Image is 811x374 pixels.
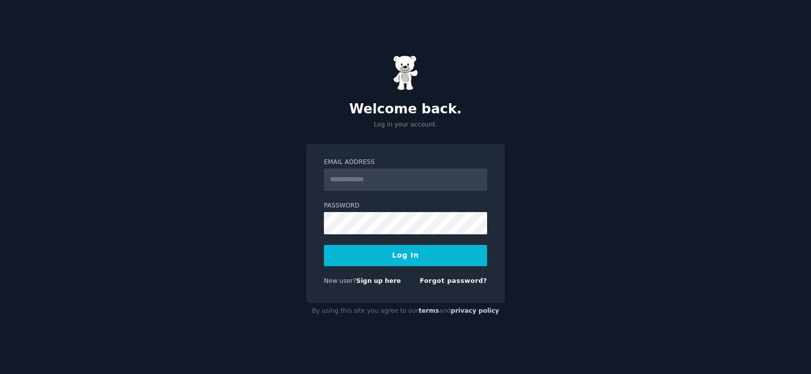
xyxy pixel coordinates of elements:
[324,201,487,211] label: Password
[419,307,439,314] a: terms
[451,307,499,314] a: privacy policy
[306,303,505,319] div: By using this site you agree to our and
[420,277,487,284] a: Forgot password?
[306,101,505,117] h2: Welcome back.
[324,158,487,167] label: Email Address
[324,277,356,284] span: New user?
[393,55,418,91] img: Gummy Bear
[356,277,401,284] a: Sign up here
[324,245,487,266] button: Log In
[306,120,505,130] p: Log in your account.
